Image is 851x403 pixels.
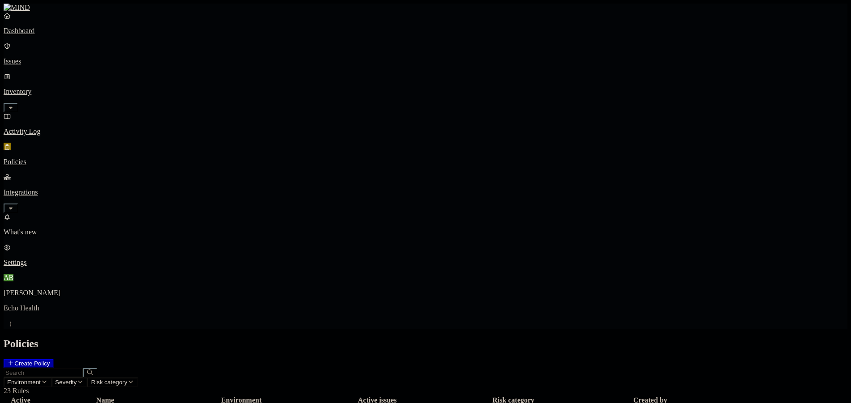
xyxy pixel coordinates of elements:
p: Issues [4,57,847,65]
p: Inventory [4,88,847,96]
p: Dashboard [4,27,847,35]
a: Policies [4,143,847,166]
span: Severity [55,379,77,386]
input: Search [4,368,83,378]
a: Settings [4,243,847,267]
span: Risk category [91,379,127,386]
a: Inventory [4,72,847,111]
a: MIND [4,4,847,12]
span: AB [4,274,13,281]
img: MIND [4,4,30,12]
p: Policies [4,158,847,166]
span: Environment [7,379,41,386]
p: Activity Log [4,127,847,136]
h2: Policies [4,338,847,350]
p: [PERSON_NAME] [4,289,847,297]
a: What's new [4,213,847,236]
span: 23 Rules [4,387,29,395]
a: Dashboard [4,12,847,35]
a: Activity Log [4,112,847,136]
p: Integrations [4,188,847,196]
p: What's new [4,228,847,236]
button: Create Policy [4,359,54,368]
p: Echo Health [4,304,847,312]
a: Issues [4,42,847,65]
a: Integrations [4,173,847,212]
p: Settings [4,259,847,267]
